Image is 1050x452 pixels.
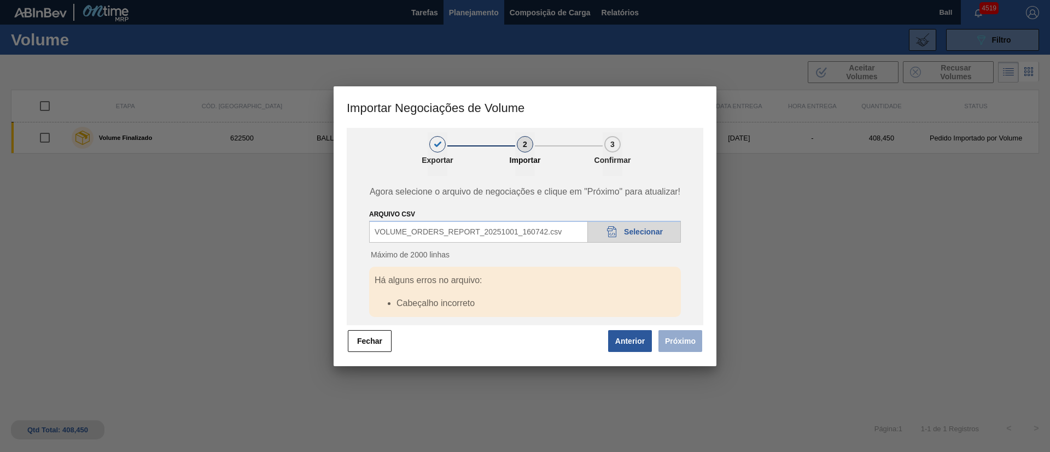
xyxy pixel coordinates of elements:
[428,132,447,176] button: 1Exportar
[369,210,415,218] label: ARQUIVO CSV
[515,132,535,176] button: 2Importar
[517,136,533,152] div: 2
[375,275,675,285] p: Há alguns erros no arquivo:
[603,132,622,176] button: 3Confirmar
[604,136,621,152] div: 3
[624,227,663,236] span: Selecionar
[429,136,446,152] div: 1
[348,330,392,352] button: Fechar
[498,156,552,165] p: Importar
[375,227,562,236] span: VOLUME_ORDERS_REPORT_20251001_160742.csv
[608,330,652,352] button: Anterior
[410,156,465,165] p: Exportar
[369,250,681,259] p: Máximo de 2000 linhas
[359,187,691,197] span: Agora selecione o arquivo de negociações e clique em "Próximo" para atualizar!
[585,156,640,165] p: Confirmar
[334,86,716,128] h3: Importar Negociações de Volume
[396,298,675,308] li: Cabeçalho incorreto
